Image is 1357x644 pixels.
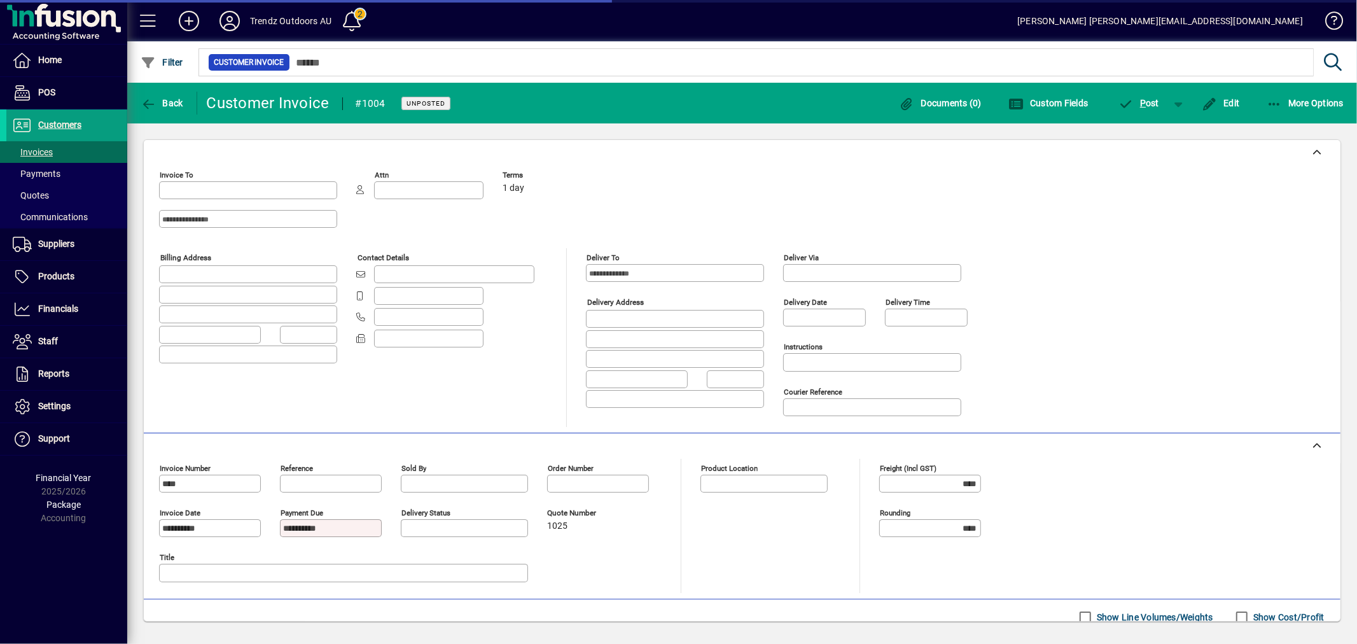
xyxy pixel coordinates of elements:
a: Settings [6,391,127,423]
button: Documents (0) [896,92,985,115]
mat-label: Reference [281,464,313,473]
a: POS [6,77,127,109]
button: Custom Fields [1005,92,1092,115]
mat-label: Attn [375,171,389,179]
mat-label: Delivery time [886,298,930,307]
span: Communications [13,212,88,222]
span: P [1140,98,1146,108]
span: Back [141,98,183,108]
div: Customer Invoice [207,93,330,113]
div: #1004 [356,94,386,114]
span: Customer Invoice [214,56,284,69]
mat-label: Payment due [281,508,323,517]
span: Unposted [407,99,445,108]
mat-label: Invoice number [160,464,211,473]
span: Edit [1202,98,1240,108]
mat-label: Instructions [784,342,823,351]
span: Products [38,271,74,281]
span: Suppliers [38,239,74,249]
a: Products [6,261,127,293]
span: Reports [38,368,69,379]
span: Home [38,55,62,65]
mat-label: Order number [548,464,594,473]
span: Settings [38,401,71,411]
a: Staff [6,326,127,358]
app-page-header-button: Back [127,92,197,115]
button: Profile [209,10,250,32]
button: More Options [1263,92,1347,115]
span: ost [1118,98,1160,108]
mat-label: Courier Reference [784,388,842,396]
span: Terms [503,171,579,179]
span: 1025 [547,521,567,531]
a: Knowledge Base [1316,3,1341,44]
a: Home [6,45,127,76]
a: Suppliers [6,228,127,260]
mat-label: Delivery status [401,508,450,517]
div: [PERSON_NAME] [PERSON_NAME][EMAIL_ADDRESS][DOMAIN_NAME] [1017,11,1303,31]
label: Show Line Volumes/Weights [1094,611,1213,624]
a: Invoices [6,141,127,163]
mat-label: Invoice To [160,171,193,179]
label: Show Cost/Profit [1251,611,1325,624]
mat-label: Sold by [401,464,426,473]
span: Staff [38,336,58,346]
span: Quotes [13,190,49,200]
button: Back [137,92,186,115]
mat-label: Title [160,553,174,562]
span: 1 day [503,183,524,193]
a: Financials [6,293,127,325]
span: Documents (0) [899,98,982,108]
a: Support [6,423,127,455]
span: Financials [38,304,78,314]
button: Post [1112,92,1166,115]
span: Payments [13,169,60,179]
mat-label: Invoice date [160,508,200,517]
span: POS [38,87,55,97]
span: Invoices [13,147,53,157]
a: Reports [6,358,127,390]
mat-label: Product location [701,464,758,473]
mat-label: Deliver To [587,253,620,262]
span: Financial Year [36,473,92,483]
mat-label: Deliver via [784,253,819,262]
div: Trendz Outdoors AU [250,11,331,31]
span: Package [46,500,81,510]
a: Payments [6,163,127,185]
span: Custom Fields [1008,98,1089,108]
span: Filter [141,57,183,67]
span: More Options [1267,98,1344,108]
span: Support [38,433,70,444]
button: Add [169,10,209,32]
button: Filter [137,51,186,74]
mat-label: Freight (incl GST) [880,464,936,473]
span: Quote number [547,509,623,517]
a: Communications [6,206,127,228]
mat-label: Delivery date [784,298,827,307]
span: Customers [38,120,81,130]
a: Quotes [6,185,127,206]
button: Edit [1199,92,1243,115]
mat-label: Rounding [880,508,910,517]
